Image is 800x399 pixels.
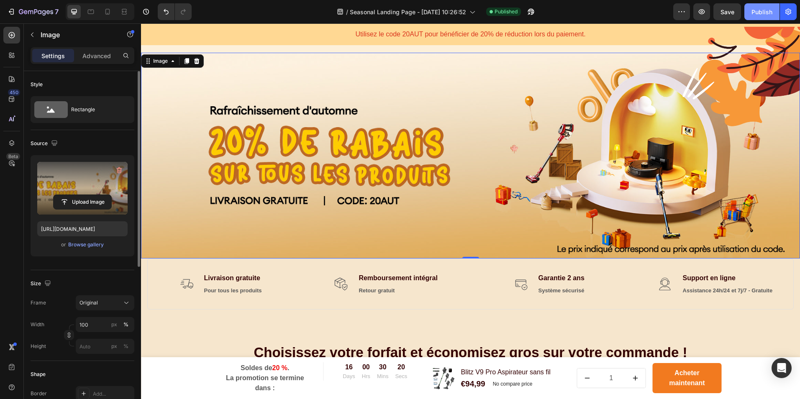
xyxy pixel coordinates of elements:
span: Published [495,8,518,15]
div: 450 [8,89,20,96]
p: Advanced [82,51,111,60]
button: px [121,341,131,351]
div: Size [31,278,53,289]
h1: Blitz V9 Pro Aspirateur sans fil [319,343,410,355]
button: 7 [3,3,62,20]
strong: Support en ligne​ [542,251,595,258]
p: ​ [397,263,449,271]
div: Image [10,34,28,41]
span: Seasonal Landing Page - [DATE] 10:26:52 [350,8,466,16]
button: Original [76,295,134,310]
button: % [109,341,119,351]
div: Add... [93,390,132,398]
div: Publish [751,8,772,16]
div: % [123,343,128,350]
button: increment [484,345,504,364]
p: Secs [254,349,266,357]
p: Mins [236,349,247,357]
p: No compare price [352,358,392,363]
div: px [111,321,117,328]
span: Original [79,299,98,307]
button: Save [713,3,741,20]
span: / [346,8,348,16]
input: quantity [456,345,484,364]
strong: Retour gratuit​ [218,264,254,270]
strong: Système sécurisé​ [397,264,444,270]
div: Style [31,81,43,88]
strong: ​La promotion se termine dans :​ [85,351,163,368]
p: ​ ​ [63,250,126,260]
div: 00 [221,339,229,349]
p: Hrs [221,349,229,357]
strong: ​Livraison gratuite​ [63,251,119,258]
label: Width [31,321,44,328]
div: Shape [31,371,46,378]
div: Undo/Redo [158,3,192,20]
button: Publish [744,3,779,20]
p: Utilisez le code ​​20AUT​​ pour bénéficier de ​​20% de réduction​​ lors du paiement. [79,6,580,16]
div: Source [31,138,59,149]
button: % [109,320,119,330]
input: px% [76,339,134,354]
div: €94,99 [319,355,345,367]
strong: Remboursement intégral​ [218,251,296,258]
p: ​ [542,263,635,271]
input: px% [76,317,134,332]
p: ​ [542,250,635,260]
label: Frame [31,299,46,307]
div: Border [31,390,47,397]
input: https://example.com/image.jpg [37,221,128,236]
label: Height [31,343,46,350]
button: decrement [436,345,456,364]
p: ​ [218,250,300,260]
strong: .​ [146,341,148,348]
div: px [111,343,117,350]
button: Browse gallery [68,240,104,249]
p: ​ [218,263,300,271]
div: 16 [202,339,214,349]
div: 30 [236,339,247,349]
span: Save [721,8,734,15]
strong: ​Pour tous les produits​ [63,264,121,270]
div: Open Intercom Messenger [772,358,792,378]
button: Upload Image [53,194,112,210]
button: <strong>Acheter maintenant</strong> [511,340,580,370]
strong: Acheter maintenant [521,345,570,365]
strong: ​Garantie 2 ans [397,251,444,258]
strong: Assistance 24h/24 et 7j/7 - Gratuite​ [542,264,632,270]
p: 7 [55,7,59,17]
button: px [121,320,131,330]
iframe: Design area [141,23,800,399]
span: or [61,240,66,250]
p: Days [202,349,214,357]
p: Image [41,30,112,40]
div: Beta [6,153,20,160]
p: Settings [41,51,65,60]
p: ​ ​ [63,263,126,271]
div: 20 [254,339,266,349]
div: Rectangle [71,100,122,119]
strong: ​Choisissez votre forfait et économisez gros sur votre commande !​ [113,321,546,337]
div: % [123,321,128,328]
